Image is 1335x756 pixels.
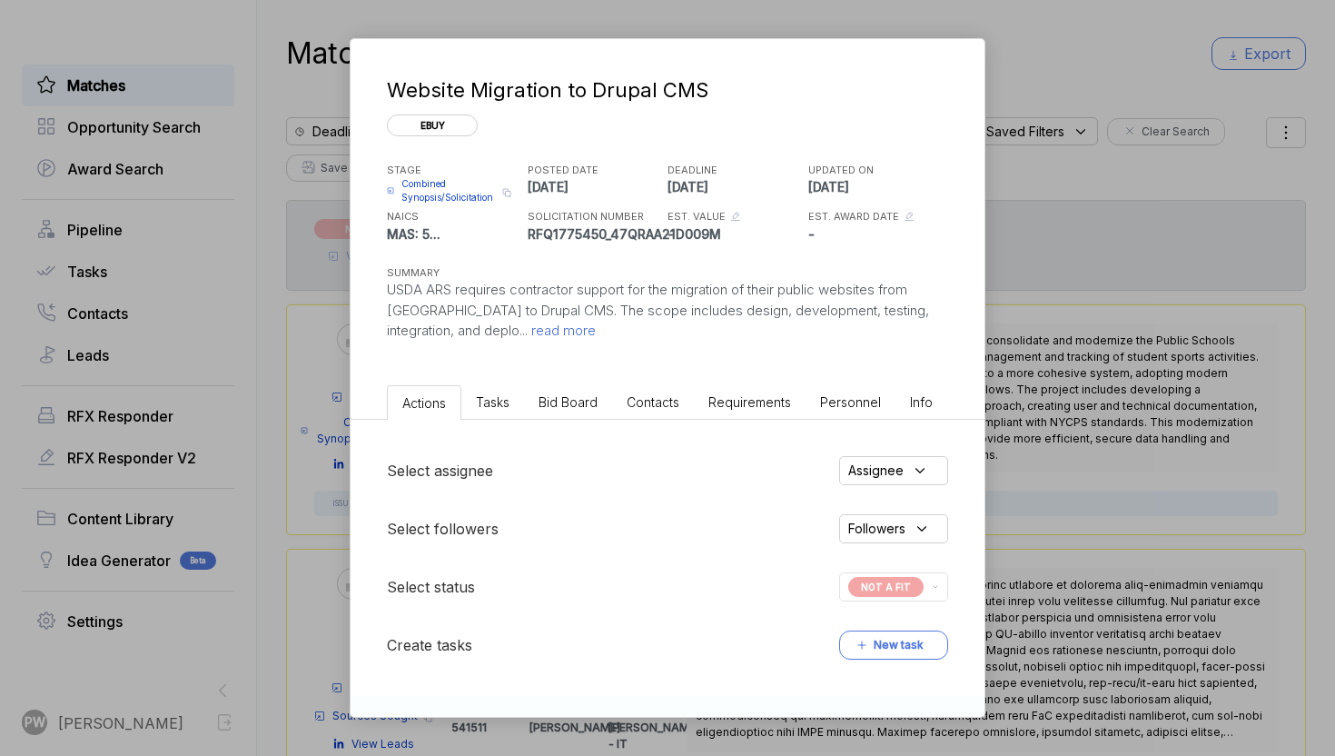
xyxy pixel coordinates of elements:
span: Bid Board [539,394,598,410]
p: [DATE] [808,177,944,196]
span: Assignee [848,461,904,480]
h5: DEADLINE [667,163,804,178]
h5: SOLICITATION NUMBER [528,209,664,224]
h5: Select status [387,576,475,598]
span: Combined Synopsis/Solicitation [401,177,497,204]
button: New task [839,631,948,660]
p: - [667,224,804,244]
div: Website Migration to Drupal CMS [387,75,941,105]
span: read more [528,322,596,339]
span: Tasks [476,394,509,410]
h5: SUMMARY [387,265,919,281]
span: Contacts [627,394,679,410]
h5: STAGE [387,163,523,178]
span: Personnel [820,394,881,410]
h5: Select followers [387,518,499,540]
span: Followers [848,519,905,538]
h5: NAICS [387,209,523,224]
a: Combined Synopsis/Solicitation [387,177,497,204]
span: Actions [402,395,446,411]
p: RFQ1775450_47QRAA21D009M [528,224,664,244]
h5: Select assignee [387,460,493,482]
span: MAS: 5 ... [387,226,440,242]
p: USDA ARS requires contractor support for the migration of their public websites from [GEOGRAPHIC_... [387,280,948,342]
h5: UPDATED ON [808,163,944,178]
span: Info [910,394,933,410]
p: [DATE] [528,177,664,196]
p: - [808,224,944,244]
span: Requirements [708,394,791,410]
p: [DATE] [667,177,804,196]
h5: Create tasks [387,634,472,656]
span: NOT A FIT [848,577,924,597]
span: ebuy [387,114,478,136]
h5: POSTED DATE [528,163,664,178]
h5: EST. VALUE [667,209,726,224]
h5: EST. AWARD DATE [808,209,899,224]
